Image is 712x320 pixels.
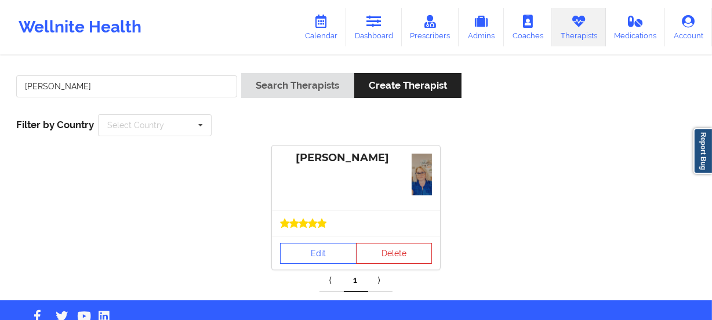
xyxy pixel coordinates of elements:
[280,151,432,165] div: [PERSON_NAME]
[504,8,552,46] a: Coaches
[356,243,433,264] button: Delete
[319,269,393,292] div: Pagination Navigation
[296,8,346,46] a: Calendar
[606,8,666,46] a: Medications
[319,269,344,292] a: Previous item
[402,8,459,46] a: Prescribers
[241,73,354,98] button: Search Therapists
[354,73,462,98] button: Create Therapist
[459,8,504,46] a: Admins
[552,8,606,46] a: Therapists
[665,8,712,46] a: Account
[346,8,402,46] a: Dashboard
[368,269,393,292] a: Next item
[693,128,712,174] a: Report Bug
[412,154,432,195] img: IMG_0013.jpeg
[344,269,368,292] a: 1
[280,243,357,264] a: Edit
[107,121,164,129] div: Select Country
[16,75,237,97] input: Search Keywords
[16,119,94,130] span: Filter by Country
